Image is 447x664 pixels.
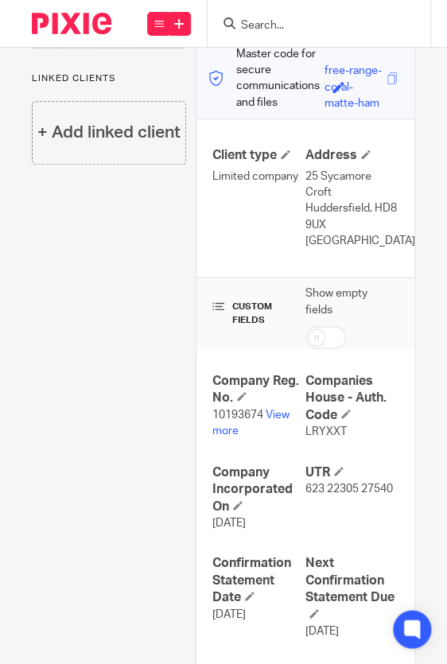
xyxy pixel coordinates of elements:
input: Search [239,19,383,33]
a: View more [212,409,290,436]
h4: + Add linked client [37,120,181,145]
p: Master code for secure communications and files [208,46,325,111]
h4: Company Reg. No. [212,372,305,406]
span: [DATE] [212,608,246,619]
h4: Companies House - Auth. Code [305,372,398,423]
p: Linked clients [32,72,186,85]
span: 10193674 [212,409,263,420]
h4: Next Confirmation Statement Due [305,554,398,623]
p: 25 Sycamore Croft [305,169,398,201]
p: [GEOGRAPHIC_DATA] [305,233,398,249]
h4: UTR [305,464,398,480]
span: LRYXXT [305,425,347,437]
p: Limited company [212,169,305,184]
span: [DATE] [212,517,246,528]
h4: Company Incorporated On [212,464,305,515]
span: [DATE] [305,625,339,636]
img: Pixie [32,13,111,34]
p: Huddersfield, HD8 9UX [305,200,398,233]
h4: Address [305,147,398,164]
div: free-range-coral-matte-ham [325,63,383,81]
span: 623 22305 27540 [305,483,393,494]
h4: CUSTOM FIELDS [212,301,305,326]
h4: Confirmation Statement Date [212,554,305,605]
h4: Client type [212,147,305,164]
label: Show empty fields [305,285,391,318]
